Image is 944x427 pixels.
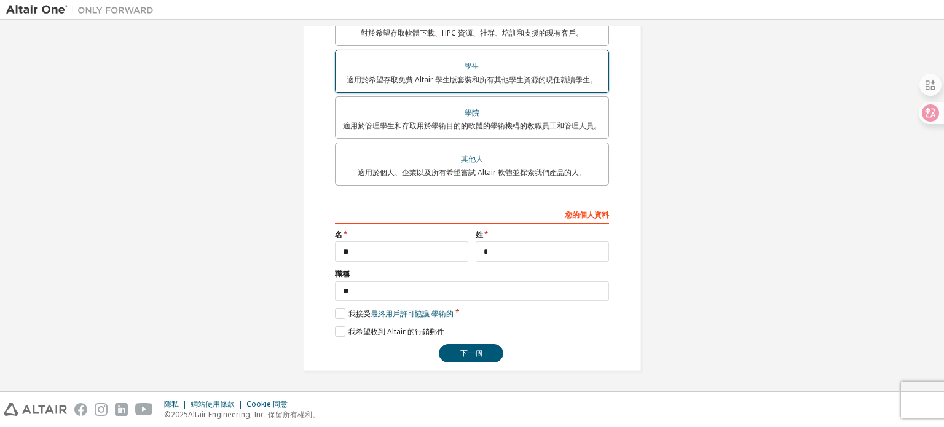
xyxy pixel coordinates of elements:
[460,348,482,358] font: 下一個
[361,28,583,38] font: 對於希望存取軟體下載、HPC 資源、社群、培訓和支援的現有客戶。
[335,229,342,240] font: 名
[164,399,179,409] font: 隱私
[371,308,430,319] font: 最終用戶許可協議
[335,268,350,279] font: 職稱
[74,403,87,416] img: facebook.svg
[431,308,454,319] font: 學術的
[358,167,586,178] font: 適用於個人、企業以及所有希望嘗試 Altair 軟體並探索我們產品的人。
[188,409,320,420] font: Altair Engineering, Inc. 保留所有權利。
[4,403,67,416] img: altair_logo.svg
[439,344,503,362] button: 下一個
[115,403,128,416] img: linkedin.svg
[6,4,160,16] img: 牽牛星一號
[465,61,479,71] font: 學生
[343,120,601,131] font: 適用於管理學生和存取用於學術目的的軟體的學術機構的教職員工和管理人員。
[135,403,153,416] img: youtube.svg
[246,399,288,409] font: Cookie 同意
[465,108,479,118] font: 學院
[347,74,597,85] font: 適用於希望存取免費 Altair 學生版套裝和所有其他學生資源的現任就讀學生。
[348,308,371,319] font: 我接受
[191,399,235,409] font: 網站使用條款
[476,229,483,240] font: 姓
[95,403,108,416] img: instagram.svg
[171,409,188,420] font: 2025
[461,154,483,164] font: 其他人
[164,409,171,420] font: ©
[565,210,609,220] font: 您的個人資料
[348,326,444,337] font: 我希望收到 Altair 的行銷郵件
